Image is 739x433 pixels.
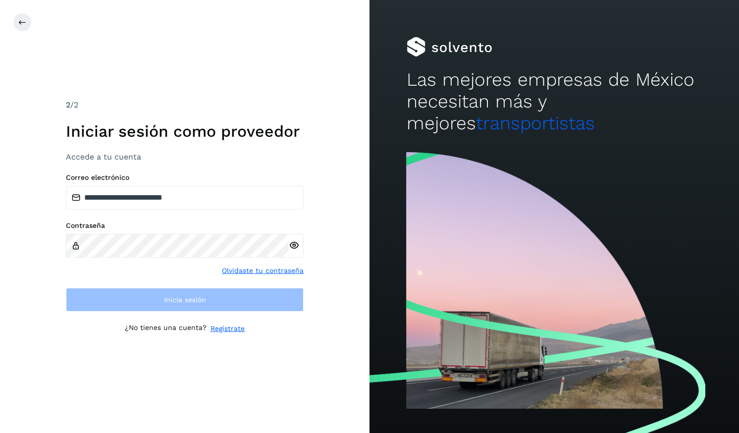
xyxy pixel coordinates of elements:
[66,152,304,162] h3: Accede a tu cuenta
[66,122,304,141] h1: Iniciar sesión como proveedor
[66,173,304,182] label: Correo electrónico
[164,296,206,303] span: Inicia sesión
[211,324,245,334] a: Regístrate
[222,266,304,276] a: Olvidaste tu contraseña
[407,69,702,135] h2: Las mejores empresas de México necesitan más y mejores
[476,112,595,134] span: transportistas
[66,221,304,230] label: Contraseña
[66,99,304,111] div: /2
[66,288,304,312] button: Inicia sesión
[125,324,207,334] p: ¿No tienes una cuenta?
[66,100,70,109] span: 2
